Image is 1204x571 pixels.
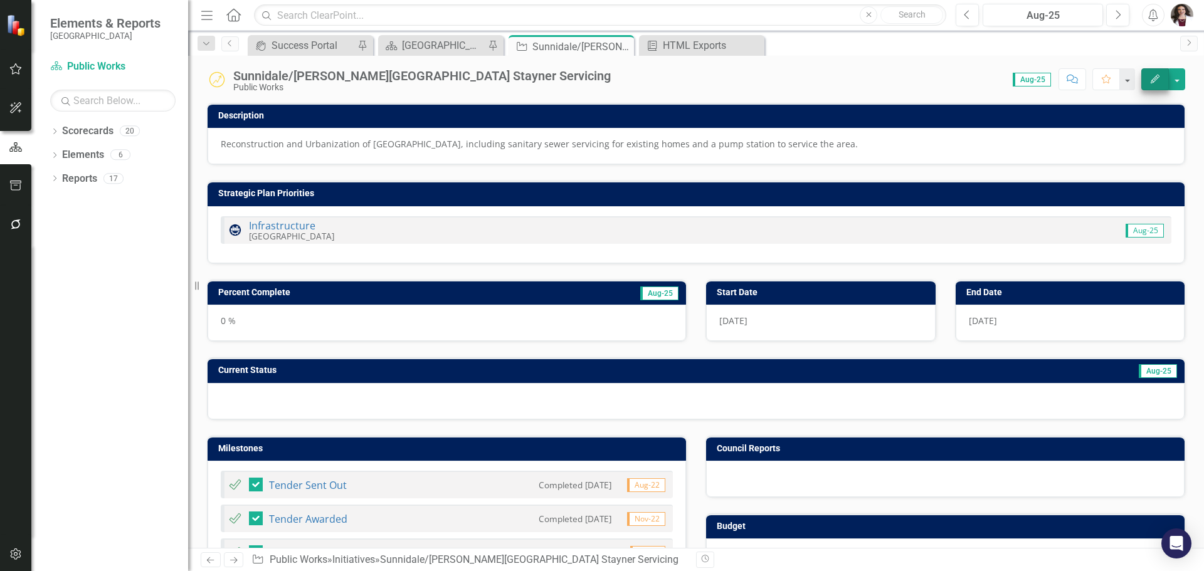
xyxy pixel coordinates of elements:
[249,219,315,233] a: Infrastructure
[1171,4,1193,26] img: Drew Hale
[640,286,679,300] span: Aug-25
[987,8,1099,23] div: Aug-25
[6,14,28,36] img: ClearPoint Strategy
[381,38,485,53] a: [GEOGRAPHIC_DATA] Page
[717,444,1178,453] h3: Council Reports
[208,305,686,341] div: 0 %
[207,70,227,90] img: Monitoring Progress
[50,31,161,41] small: [GEOGRAPHIC_DATA]
[969,315,997,327] span: [DATE]
[218,444,680,453] h3: Milestones
[1013,73,1051,86] span: Aug-25
[228,545,243,560] img: Complete
[627,478,665,492] span: Aug-22
[539,513,611,525] small: Completed [DATE]
[983,4,1103,26] button: Aug-25
[218,288,517,297] h3: Percent Complete
[228,223,243,238] img: Infrastructure
[249,230,334,242] small: [GEOGRAPHIC_DATA]
[218,189,1178,198] h3: Strategic Plan Priorities
[627,512,665,526] span: Nov-22
[228,511,243,526] img: Complete
[233,83,611,92] div: Public Works
[269,512,347,526] a: Tender Awarded
[1161,528,1191,558] div: Open Intercom Messenger
[62,124,114,139] a: Scorecards
[270,553,327,565] a: Public Works
[218,111,1178,120] h3: Description
[251,553,687,567] div: » »
[539,479,611,491] small: Completed [DATE]
[1126,224,1164,238] span: Aug-25
[272,38,354,53] div: Success Portal
[542,547,615,558] small: Completed [DATE]
[630,546,665,560] span: Jan-24
[254,4,946,26] input: Search ClearPoint...
[120,126,140,137] div: 20
[332,553,375,565] a: Initiatives
[1139,364,1177,378] span: Aug-25
[899,9,926,19] span: Search
[719,315,747,327] span: [DATE]
[402,38,485,53] div: [GEOGRAPHIC_DATA] Page
[103,173,124,184] div: 17
[532,39,631,55] div: Sunnidale/[PERSON_NAME][GEOGRAPHIC_DATA] Stayner Servicing
[663,38,761,53] div: HTML Exports
[642,38,761,53] a: HTML Exports
[50,90,176,112] input: Search Below...
[233,69,611,83] div: Sunnidale/[PERSON_NAME][GEOGRAPHIC_DATA] Stayner Servicing
[50,60,176,74] a: Public Works
[218,365,791,375] h3: Current Status
[966,288,1179,297] h3: End Date
[110,150,130,160] div: 6
[62,172,97,186] a: Reports
[717,521,1178,531] h3: Budget
[62,148,104,162] a: Elements
[269,478,347,492] a: Tender Sent Out
[251,38,354,53] a: Success Portal
[228,477,243,492] img: Complete
[380,553,679,565] div: Sunnidale/[PERSON_NAME][GEOGRAPHIC_DATA] Stayner Servicing
[221,138,1171,150] p: Reconstruction and Urbanization of [GEOGRAPHIC_DATA], including sanitary sewer servicing for exis...
[717,288,929,297] h3: Start Date
[880,6,943,24] button: Search
[50,16,161,31] span: Elements & Reports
